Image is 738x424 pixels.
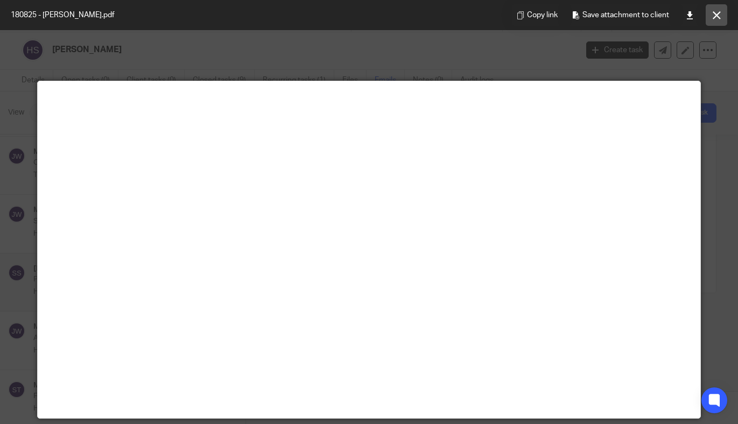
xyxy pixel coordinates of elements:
[6,172,54,180] b: 0191 337 1592
[512,4,562,26] button: Copy link
[11,10,115,20] span: 180825 - [PERSON_NAME].pdf
[527,9,558,22] span: Copy link
[582,9,669,22] span: Save attachment to client
[9,139,68,147] a: [DOMAIN_NAME]
[4,172,54,180] span: :
[567,4,673,26] button: Save attachment to client
[7,129,192,137] a: [PERSON_NAME][EMAIL_ADDRESS][DOMAIN_NAME]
